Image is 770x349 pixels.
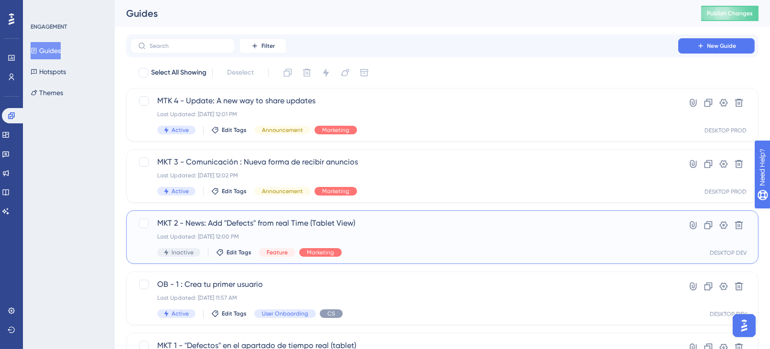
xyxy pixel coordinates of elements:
div: DESKTOP PROD [705,127,747,134]
span: Active [172,126,189,134]
span: MKT 3 - Comunicación : Nueva forma de recibir anuncios [157,156,651,168]
span: Announcement [262,187,303,195]
span: New Guide [707,42,737,50]
div: ENGAGEMENT [31,23,67,31]
button: Edit Tags [216,249,251,256]
span: Edit Tags [227,249,251,256]
span: Deselect [227,67,254,78]
button: Filter [239,38,287,54]
div: Last Updated: [DATE] 12:01 PM [157,110,651,118]
span: CS [327,310,335,317]
span: Edit Tags [222,126,247,134]
span: User Onboarding [262,310,308,317]
span: Inactive [172,249,194,256]
div: Last Updated: [DATE] 12:02 PM [157,172,651,179]
span: MTK 4 - Update: A new way to share updates [157,95,651,107]
button: Themes [31,84,63,101]
div: Last Updated: [DATE] 12:00 PM [157,233,651,240]
span: Marketing [322,187,349,195]
button: Edit Tags [211,310,247,317]
span: Marketing [322,126,349,134]
button: Edit Tags [211,126,247,134]
button: Deselect [218,64,262,81]
span: Feature [267,249,288,256]
span: Filter [261,42,275,50]
div: Last Updated: [DATE] 11:57 AM [157,294,651,302]
span: Active [172,310,189,317]
span: Announcement [262,126,303,134]
span: Select All Showing [151,67,206,78]
iframe: UserGuiding AI Assistant Launcher [730,311,759,340]
input: Search [150,43,227,49]
span: Edit Tags [222,310,247,317]
span: OB - 1 : Crea tu primer usuario [157,279,651,290]
span: Publish Changes [707,10,753,17]
span: Need Help? [22,2,60,14]
span: MKT 2 - News: Add "Defects" from real Time (Tablet View) [157,218,651,229]
button: Guides [31,42,61,59]
div: DESKTOP DEV [710,310,747,318]
span: Edit Tags [222,187,247,195]
button: Hotspots [31,63,66,80]
button: Edit Tags [211,187,247,195]
button: Publish Changes [701,6,759,21]
div: Guides [126,7,677,20]
div: DESKTOP DEV [710,249,747,257]
div: DESKTOP PROD [705,188,747,196]
span: Active [172,187,189,195]
button: New Guide [678,38,755,54]
span: Marketing [307,249,334,256]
